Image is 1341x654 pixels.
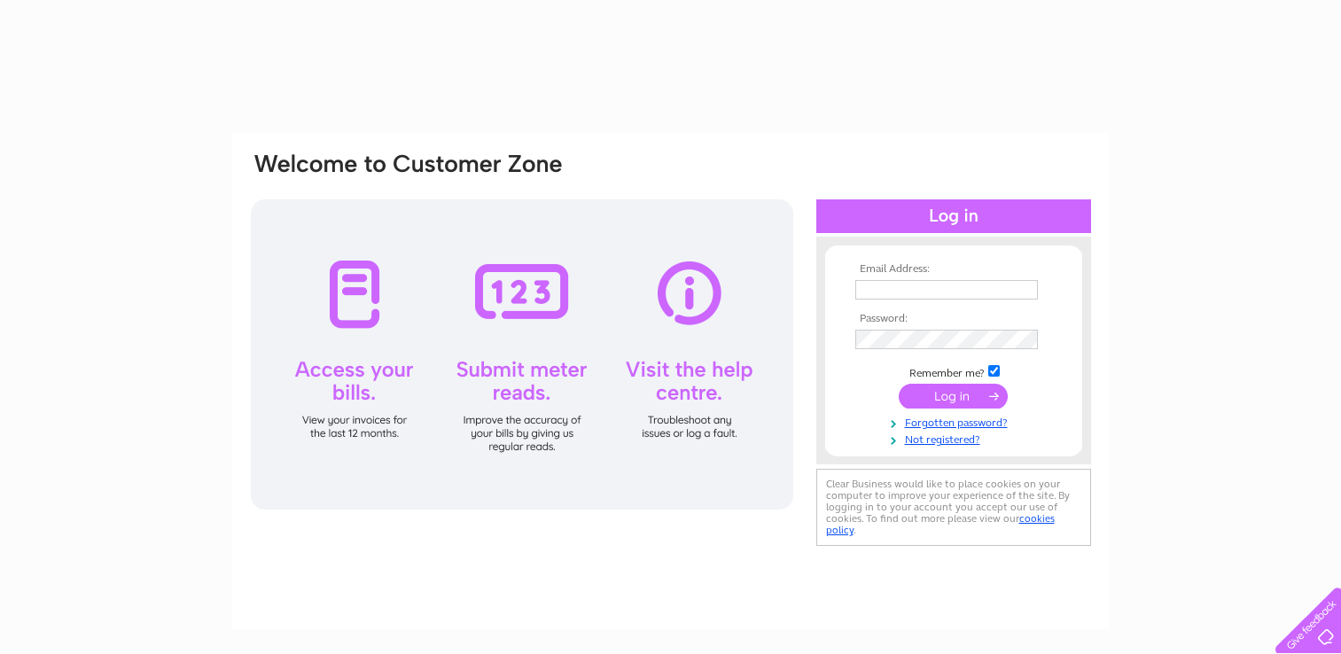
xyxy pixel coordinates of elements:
th: Email Address: [851,263,1056,276]
div: Clear Business would like to place cookies on your computer to improve your experience of the sit... [816,469,1091,546]
th: Password: [851,313,1056,325]
input: Submit [899,384,1008,409]
a: Forgotten password? [855,413,1056,430]
a: cookies policy [826,512,1055,536]
a: Not registered? [855,430,1056,447]
td: Remember me? [851,362,1056,380]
